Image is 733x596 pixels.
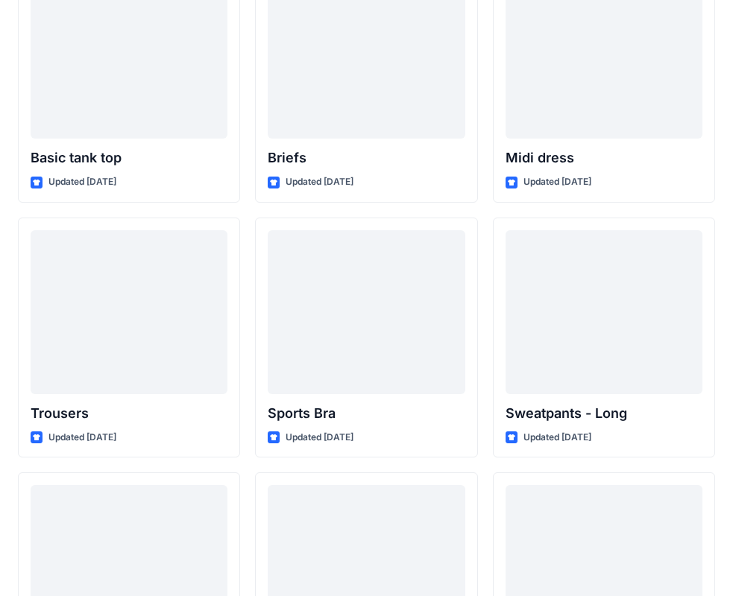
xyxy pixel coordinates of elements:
[506,403,702,424] p: Sweatpants - Long
[268,148,465,168] p: Briefs
[48,174,116,190] p: Updated [DATE]
[268,230,465,394] a: Sports Bra
[506,148,702,168] p: Midi dress
[506,230,702,394] a: Sweatpants - Long
[31,148,227,168] p: Basic tank top
[286,174,353,190] p: Updated [DATE]
[523,174,591,190] p: Updated [DATE]
[48,430,116,446] p: Updated [DATE]
[31,230,227,394] a: Trousers
[286,430,353,446] p: Updated [DATE]
[31,403,227,424] p: Trousers
[523,430,591,446] p: Updated [DATE]
[268,403,465,424] p: Sports Bra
